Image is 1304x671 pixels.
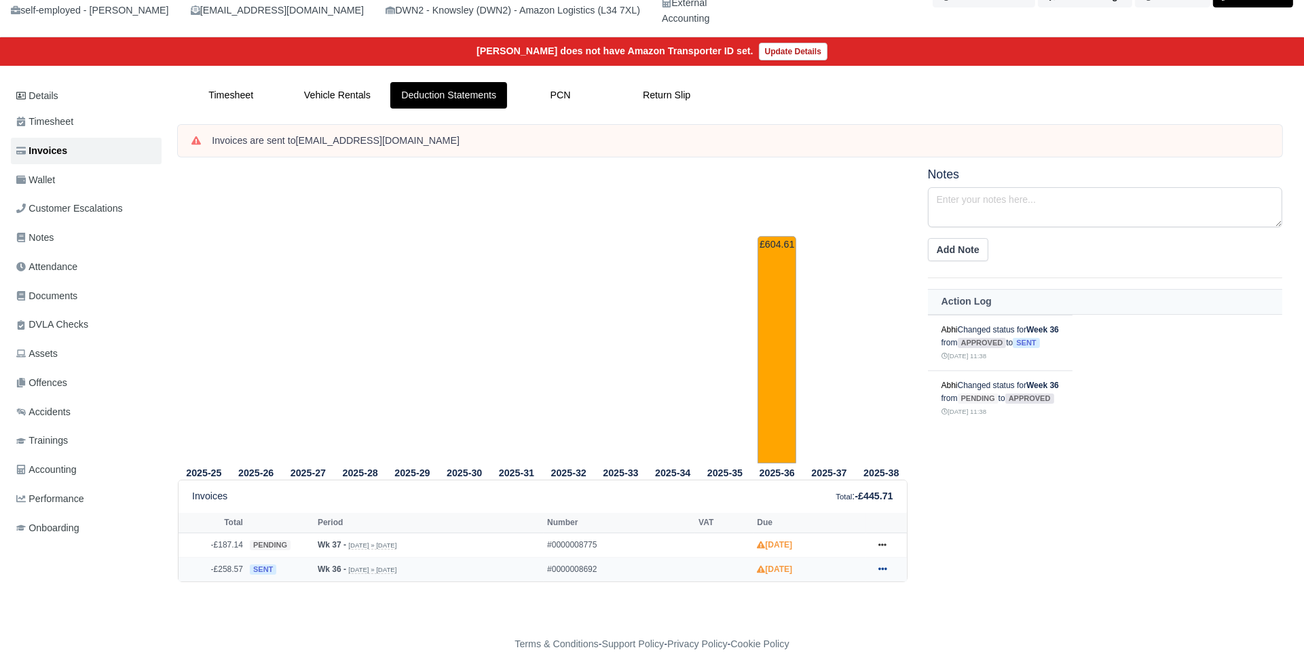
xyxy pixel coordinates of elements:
[757,564,792,574] strong: [DATE]
[178,82,284,109] a: Timesheet
[836,493,852,501] small: Total
[16,491,84,507] span: Performance
[16,259,77,275] span: Attendance
[16,520,79,536] span: Onboarding
[942,352,986,360] small: [DATE] 11:38
[179,513,246,533] th: Total
[348,541,396,550] small: [DATE] » [DATE]
[11,370,162,396] a: Offences
[178,464,230,480] th: 2025-25
[544,533,695,558] td: #0000008775
[16,230,54,246] span: Notes
[250,564,276,575] span: sent
[958,394,999,404] span: pending
[265,636,1039,652] div: - - -
[491,464,543,480] th: 2025-31
[595,464,647,480] th: 2025-33
[11,399,162,425] a: Accidents
[16,201,123,216] span: Customer Escalations
[1026,325,1059,334] strong: Week 36
[757,540,792,550] strong: [DATE]
[16,346,58,362] span: Assets
[296,135,460,146] strong: [EMAIL_ADDRESS][DOMAIN_NAME]
[759,43,827,60] a: Update Details
[250,540,291,550] span: pending
[230,464,282,480] th: 2025-26
[928,168,1282,182] h5: Notes
[614,82,720,109] a: Return Slip
[11,254,162,280] a: Attendance
[836,488,893,504] div: :
[192,491,227,502] h6: Invoices
[11,311,162,338] a: DVLA Checks
[11,109,162,135] a: Timesheet
[942,325,958,334] a: Abhi
[282,464,335,480] th: 2025-27
[751,464,803,480] th: 2025-36
[942,381,958,390] a: Abhi
[212,134,1269,148] div: Invoices are sent to
[958,338,1007,348] span: approved
[928,315,1073,371] td: Changed status for from to
[928,238,988,261] button: Add Note
[16,143,67,159] span: Invoices
[1060,514,1304,671] iframe: Chat Widget
[928,289,1282,314] th: Action Log
[386,3,640,18] div: DWN2 - Knowsley (DWN2) - Amazon Logistics (L34 7XL)
[11,457,162,483] a: Accounting
[348,566,396,574] small: [DATE] » [DATE]
[507,82,614,109] a: PCN
[699,464,751,480] th: 2025-35
[1026,381,1059,390] strong: Week 36
[1013,338,1039,348] span: sent
[179,533,246,558] td: -£187.14
[11,225,162,251] a: Notes
[544,558,695,581] td: #0000008692
[11,486,162,512] a: Performance
[11,138,162,164] a: Invoices
[179,558,246,581] td: -£258.57
[11,515,162,541] a: Onboarding
[16,404,71,420] span: Accidents
[730,638,789,649] a: Cookie Policy
[191,3,364,18] div: [EMAIL_ADDRESS][DOMAIN_NAME]
[11,195,162,222] a: Customer Escalations
[695,513,753,533] th: VAT
[544,513,695,533] th: Number
[542,464,595,480] th: 2025-32
[11,341,162,367] a: Assets
[803,464,855,480] th: 2025-37
[855,491,893,501] strong: -£445.71
[942,408,986,415] small: [DATE] 11:38
[16,114,73,130] span: Timesheet
[11,427,162,454] a: Trainings
[284,82,391,109] a: Vehicle Rentals
[16,317,88,332] span: DVLA Checks
[318,540,346,550] strong: Wk 37 -
[16,172,55,188] span: Wallet
[318,564,346,574] strong: Wk 36 -
[16,462,77,478] span: Accounting
[439,464,491,480] th: 2025-30
[758,236,796,464] td: £604.61
[334,464,386,480] th: 2025-28
[11,167,162,193] a: Wallet
[386,464,439,480] th: 2025-29
[753,513,865,533] th: Due
[390,82,507,109] a: Deduction Statements
[11,83,162,109] a: Details
[602,638,665,649] a: Support Policy
[667,638,728,649] a: Privacy Policy
[11,3,169,18] div: self-employed - [PERSON_NAME]
[647,464,699,480] th: 2025-34
[16,433,68,448] span: Trainings
[1005,394,1054,404] span: approved
[16,288,77,304] span: Documents
[16,375,67,391] span: Offences
[855,464,908,480] th: 2025-38
[928,371,1073,427] td: Changed status for from to
[314,513,544,533] th: Period
[11,283,162,309] a: Documents
[515,638,598,649] a: Terms & Conditions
